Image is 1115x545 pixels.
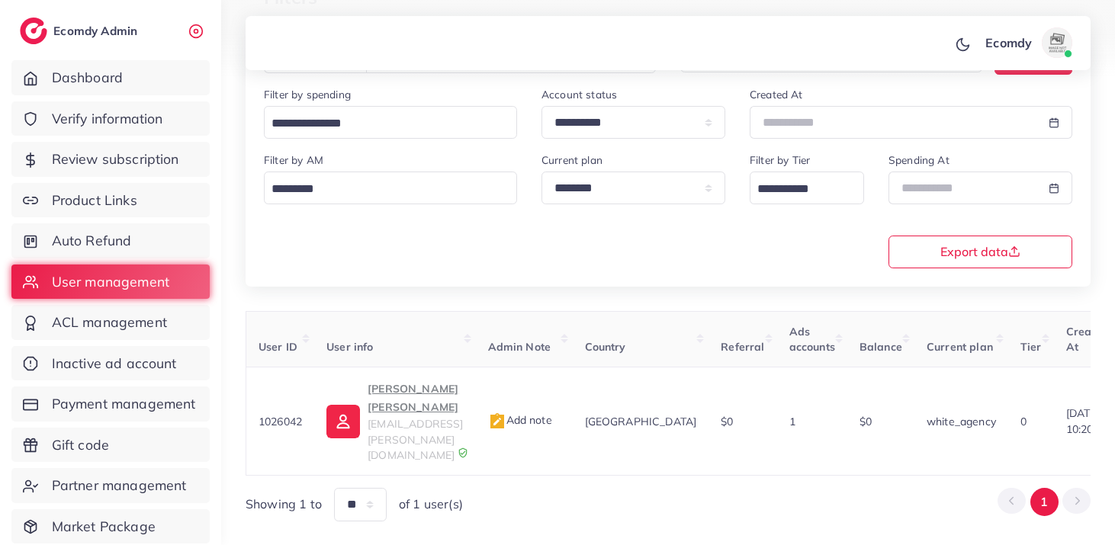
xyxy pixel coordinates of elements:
a: Ecomdyavatar [977,27,1078,58]
label: Spending At [888,152,950,168]
label: Current plan [541,152,602,168]
a: Dashboard [11,60,210,95]
span: ACL management [52,313,167,332]
a: User management [11,264,210,300]
a: Partner management [11,468,210,503]
img: ic-user-info.36bf1079.svg [326,405,360,438]
span: Current plan [927,340,993,354]
p: Ecomdy [985,34,1032,52]
ul: Pagination [998,488,1091,516]
a: ACL management [11,305,210,340]
span: Gift code [52,435,109,455]
span: white_agency [927,415,996,428]
span: Product Links [52,191,137,210]
input: Search for option [266,112,497,136]
span: Dashboard [52,68,123,88]
span: $0 [860,415,872,428]
div: Search for option [750,172,864,204]
span: Partner management [52,476,187,495]
span: Balance [860,340,902,354]
input: Search for option [752,178,844,201]
span: Showing 1 to [246,495,322,513]
a: Product Links [11,183,210,218]
label: Account status [541,87,617,102]
span: Referral [721,340,764,354]
span: Inactive ad account [52,354,177,373]
span: Admin Note [488,340,551,354]
span: User info [326,340,373,354]
a: Review subscription [11,142,210,177]
input: Search for option [266,178,497,201]
a: Payment management [11,386,210,422]
span: 1 [789,415,795,428]
span: of 1 user(s) [399,495,463,513]
span: User ID [259,340,297,354]
a: Inactive ad account [11,346,210,381]
a: [PERSON_NAME] [PERSON_NAME][EMAIL_ADDRESS][PERSON_NAME][DOMAIN_NAME] [326,380,463,463]
img: 9CAL8B2pu8EFxCJHYAAAAldEVYdGRhdGU6Y3JlYXRlADIwMjItMTItMDlUMDQ6NTg6MzkrMDA6MDBXSlgLAAAAJXRFWHRkYXR... [458,447,468,458]
span: Payment management [52,394,196,414]
a: Market Package [11,509,210,544]
button: Export data [888,236,1072,268]
span: Tier [1020,340,1042,354]
a: Verify information [11,101,210,136]
span: Market Package [52,517,156,537]
label: Created At [750,87,803,102]
img: admin_note.cdd0b510.svg [488,412,506,431]
span: Country [585,340,626,354]
button: Go to page 1 [1030,488,1059,516]
span: Create At [1066,325,1102,354]
span: Auto Refund [52,231,132,251]
span: 0 [1020,415,1027,428]
label: Filter by Tier [750,152,810,168]
a: Gift code [11,428,210,463]
span: Review subscription [52,149,179,169]
p: [PERSON_NAME] [PERSON_NAME] [368,380,463,416]
div: Search for option [264,106,517,139]
div: Search for option [264,172,517,204]
img: avatar [1042,27,1072,58]
span: Export data [940,245,1020,258]
a: logoEcomdy Admin [20,18,141,44]
span: Ads accounts [789,325,835,354]
label: Filter by spending [264,87,351,102]
span: $0 [721,415,733,428]
label: Filter by AM [264,152,323,168]
span: Add note [488,413,552,427]
span: [EMAIL_ADDRESS][PERSON_NAME][DOMAIN_NAME] [368,417,463,462]
span: Verify information [52,109,163,129]
span: 1026042 [259,415,302,428]
img: logo [20,18,47,44]
span: [GEOGRAPHIC_DATA] [585,415,697,428]
span: User management [52,272,169,292]
a: Auto Refund [11,223,210,258]
span: [DATE] 10:20:23 [1066,406,1108,437]
h2: Ecomdy Admin [53,24,141,38]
